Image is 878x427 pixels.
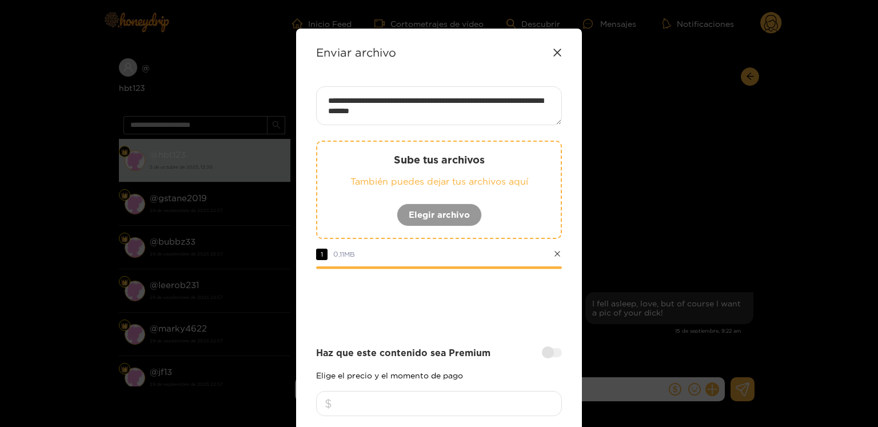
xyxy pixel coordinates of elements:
[316,371,463,380] font: Elige el precio y el momento de pago
[333,250,344,258] font: 0,11
[397,203,482,226] button: Elegir archivo
[316,46,396,58] font: Enviar archivo
[344,250,355,258] font: MB
[350,176,528,186] font: También puedes dejar tus archivos aquí
[394,154,485,165] font: Sube tus archivos
[321,250,323,258] font: 1
[316,348,490,358] font: Haz que este contenido sea Premium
